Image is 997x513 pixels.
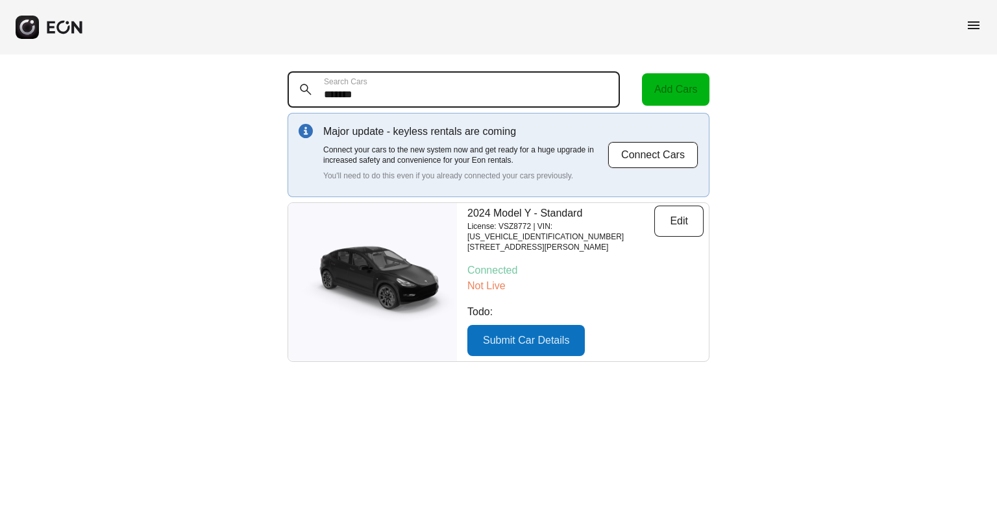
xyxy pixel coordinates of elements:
button: Connect Cars [608,141,698,169]
button: Submit Car Details [467,325,585,356]
img: info [299,124,313,138]
label: Search Cars [324,77,367,87]
p: 2024 Model Y - Standard [467,206,654,221]
p: License: VSZ8772 | VIN: [US_VEHICLE_IDENTIFICATION_NUMBER] [467,221,654,242]
p: Major update - keyless rentals are coming [323,124,608,139]
p: Connect your cars to the new system now and get ready for a huge upgrade in increased safety and ... [323,145,608,165]
p: Not Live [467,278,704,294]
span: menu [966,18,981,33]
img: car [288,240,457,324]
p: Connected [467,263,704,278]
p: [STREET_ADDRESS][PERSON_NAME] [467,242,654,252]
p: Todo: [467,304,704,320]
p: You'll need to do this even if you already connected your cars previously. [323,171,608,181]
button: Edit [654,206,704,237]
